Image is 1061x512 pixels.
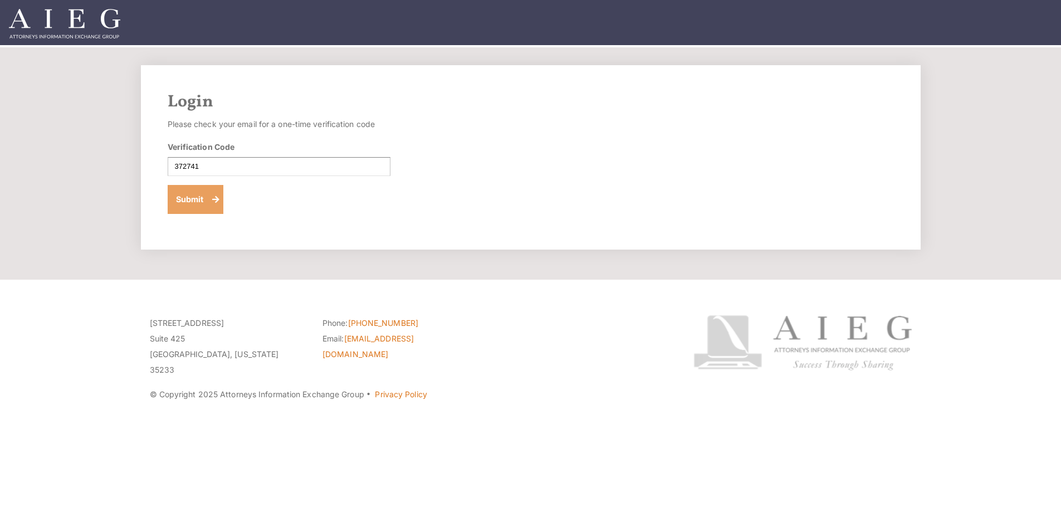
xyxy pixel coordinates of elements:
img: Attorneys Information Exchange Group [9,9,120,38]
p: [STREET_ADDRESS] Suite 425 [GEOGRAPHIC_DATA], [US_STATE] 35233 [150,315,306,378]
img: Attorneys Information Exchange Group logo [693,315,912,370]
li: Phone: [322,315,478,331]
li: Email: [322,331,478,362]
p: Please check your email for a one-time verification code [168,116,390,132]
a: [PHONE_NUMBER] [348,318,418,328]
p: © Copyright 2025 Attorneys Information Exchange Group [150,387,652,402]
button: Submit [168,185,224,214]
a: Privacy Policy [375,389,427,399]
a: [EMAIL_ADDRESS][DOMAIN_NAME] [322,334,414,359]
label: Verification Code [168,141,235,153]
span: · [366,394,371,399]
h2: Login [168,92,894,112]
